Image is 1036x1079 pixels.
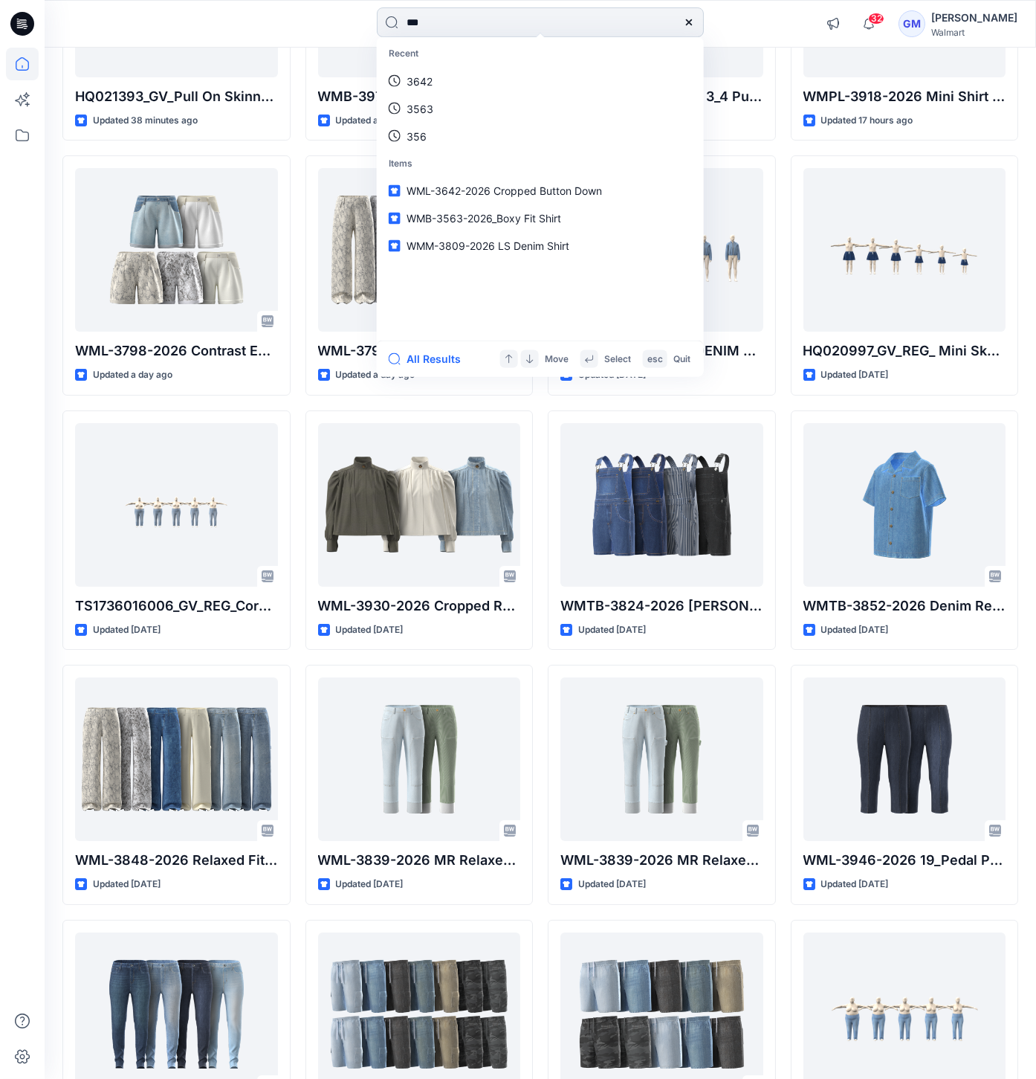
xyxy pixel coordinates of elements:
[578,877,646,892] p: Updated [DATE]
[380,122,701,149] a: 356
[380,94,701,122] a: 3563
[75,86,278,107] p: HQ021393_GV_Pull On Skinny Jegging
[407,212,561,225] span: WMB-3563-2026_Boxy Fit Shirt
[75,850,278,871] p: WML-3848-2026 Relaxed Fit Jeans
[380,177,701,204] a: WML-3642-2026 Cropped Button Down
[560,423,763,587] a: WMTB-3824-2026 Shortall
[318,850,521,871] p: WML-3839-2026 MR Relaxed Straight Carpenter_Cost Opt
[407,100,433,116] p: 3563
[803,423,1006,587] a: WMTB-3852-2026 Denim Resort Shirt (Set)
[647,351,663,367] p: esc
[389,350,470,368] button: All Results
[803,596,1006,616] p: WMTB-3852-2026 Denim Resort Shirt (Set)
[380,232,701,260] a: WMM-3809-2026 LS Denim Shirt
[803,168,1006,332] a: HQ020997_GV_REG_ Mini Skort w In Jersey Shorts
[75,168,278,332] a: WML-3798-2026 Contrast Ecru Shorts
[336,877,404,892] p: Updated [DATE]
[578,622,646,638] p: Updated [DATE]
[318,596,521,616] p: WML-3930-2026 Cropped Ruched Jacket
[803,341,1006,361] p: HQ020997_GV_REG_ Mini Skort w In [GEOGRAPHIC_DATA] Shorts
[93,622,161,638] p: Updated [DATE]
[380,40,701,68] p: Recent
[336,113,424,129] p: Updated an hour ago
[821,622,889,638] p: Updated [DATE]
[75,423,278,587] a: TS1736016006_GV_REG_Core Full Length Jegging
[803,677,1006,841] a: WML-3946-2026 19_Pedal Pusher
[545,351,569,367] p: Move
[380,149,701,177] p: Items
[931,9,1017,27] div: [PERSON_NAME]
[931,27,1017,38] div: Walmart
[75,596,278,616] p: TS1736016006_GV_REG_Core Full Length Jegging
[318,677,521,841] a: WML-3839-2026 MR Relaxed Straight Carpenter_Cost Opt
[560,677,763,841] a: WML-3839-2026 MR Relaxed Straight Carpenter
[380,204,701,232] a: WMB-3563-2026_Boxy Fit Shirt
[407,73,433,88] p: 3642
[821,113,913,129] p: Updated 17 hours ago
[604,351,631,367] p: Select
[673,351,690,367] p: Quit
[380,67,701,94] a: 3642
[821,367,889,383] p: Updated [DATE]
[336,622,404,638] p: Updated [DATE]
[318,86,521,107] p: WMB-3973-2026 Loose Fit Denim-Test
[93,367,172,383] p: Updated a day ago
[407,184,602,197] span: WML-3642-2026 Cropped Button Down
[803,86,1006,107] p: WMPL-3918-2026 Mini Shirt Dress
[560,596,763,616] p: WMTB-3824-2026 [PERSON_NAME]
[318,341,521,361] p: WML-3796-2026 Contrast Denim Pant
[407,239,569,252] span: WMM-3809-2026 LS Denim Shirt
[803,850,1006,871] p: WML-3946-2026 19_Pedal Pusher
[75,677,278,841] a: WML-3848-2026 Relaxed Fit Jeans
[318,423,521,587] a: WML-3930-2026 Cropped Ruched Jacket
[899,10,925,37] div: GM
[93,113,198,129] p: Updated 38 minutes ago
[821,877,889,892] p: Updated [DATE]
[75,341,278,361] p: WML-3798-2026 Contrast Ecru Shorts
[868,13,884,25] span: 32
[318,168,521,332] a: WML-3796-2026 Contrast Denim Pant
[93,877,161,892] p: Updated [DATE]
[336,367,415,383] p: Updated a day ago
[407,128,427,144] p: 356
[560,850,763,871] p: WML-3839-2026 MR Relaxed Straight [PERSON_NAME]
